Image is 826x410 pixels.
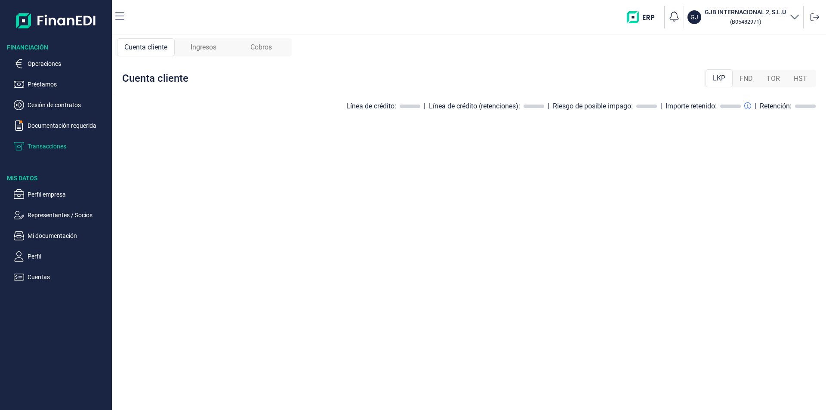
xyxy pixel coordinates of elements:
[28,189,108,200] p: Perfil empresa
[28,79,108,89] p: Préstamos
[250,42,272,52] span: Cobros
[760,70,787,87] div: TOR
[706,69,733,87] div: LKP
[553,102,633,111] div: Riesgo de posible impago:
[740,74,753,84] span: FND
[660,101,662,111] div: |
[28,100,108,110] p: Cesión de contratos
[14,210,108,220] button: Representantes / Socios
[627,11,661,23] img: erp
[124,42,167,52] span: Cuenta cliente
[687,8,800,27] button: GJGJB INTERNACIONAL 2, S.L.U (B05482971)
[14,100,108,110] button: Cesión de contratos
[666,102,717,111] div: Importe retenido:
[28,251,108,262] p: Perfil
[755,101,756,111] div: |
[14,251,108,262] button: Perfil
[346,102,396,111] div: Línea de crédito:
[28,210,108,220] p: Representantes / Socios
[760,102,792,111] div: Retención:
[767,74,780,84] span: TOR
[548,101,549,111] div: |
[14,79,108,89] button: Préstamos
[424,101,425,111] div: |
[28,120,108,131] p: Documentación requerida
[28,231,108,241] p: Mi documentación
[14,141,108,151] button: Transacciones
[175,38,232,56] div: Ingresos
[14,231,108,241] button: Mi documentación
[429,102,520,111] div: Línea de crédito (retenciones):
[14,272,108,282] button: Cuentas
[122,71,188,85] div: Cuenta cliente
[14,59,108,69] button: Operaciones
[690,13,698,22] p: GJ
[705,8,786,16] h3: GJB INTERNACIONAL 2, S.L.U
[14,120,108,131] button: Documentación requerida
[117,38,175,56] div: Cuenta cliente
[14,189,108,200] button: Perfil empresa
[232,38,290,56] div: Cobros
[787,70,814,87] div: HST
[191,42,216,52] span: Ingresos
[713,73,725,83] span: LKP
[733,70,760,87] div: FND
[28,59,108,69] p: Operaciones
[730,18,761,25] small: Copiar cif
[16,7,96,34] img: Logo de aplicación
[28,272,108,282] p: Cuentas
[28,141,108,151] p: Transacciones
[794,74,807,84] span: HST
